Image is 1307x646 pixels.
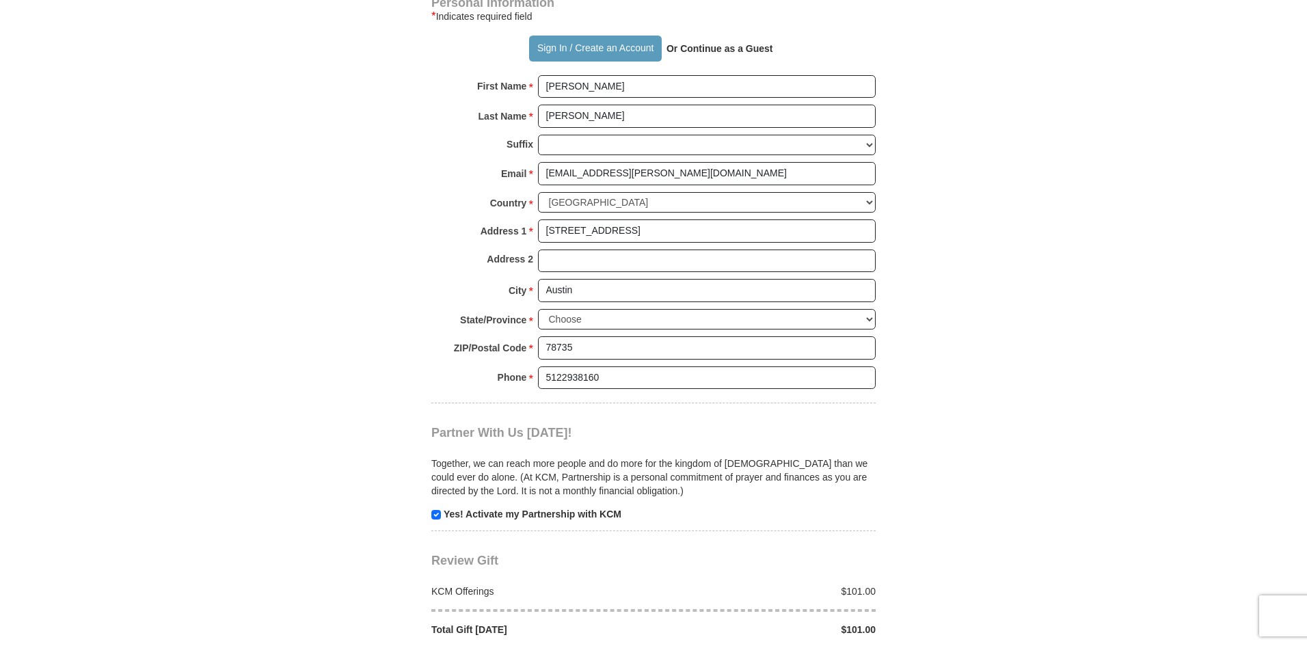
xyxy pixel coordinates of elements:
span: Partner With Us [DATE]! [431,426,572,440]
div: Indicates required field [431,8,876,25]
strong: Address 1 [481,221,527,241]
strong: Email [501,164,526,183]
strong: State/Province [460,310,526,329]
strong: Last Name [479,107,527,126]
strong: First Name [477,77,526,96]
strong: City [509,281,526,300]
div: Total Gift [DATE] [425,623,654,636]
strong: Country [490,193,527,213]
div: $101.00 [653,623,883,636]
p: Together, we can reach more people and do more for the kingdom of [DEMOGRAPHIC_DATA] than we coul... [431,457,876,498]
div: KCM Offerings [425,584,654,598]
strong: Phone [498,368,527,387]
div: $101.00 [653,584,883,598]
strong: Suffix [507,135,533,154]
button: Sign In / Create an Account [529,36,661,62]
span: Review Gift [431,554,498,567]
strong: Yes! Activate my Partnership with KCM [444,509,621,520]
strong: ZIP/Postal Code [454,338,527,358]
strong: Address 2 [487,250,533,269]
strong: Or Continue as a Guest [666,43,773,54]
